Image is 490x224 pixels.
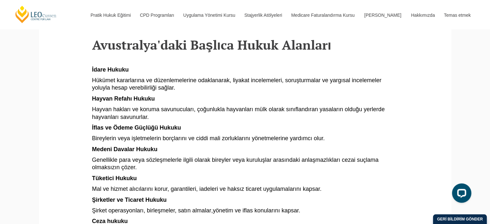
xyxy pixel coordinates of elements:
[92,77,381,91] font: Hükümet kararlarına ve düzenlemelerine odaklanarak, liyakat incelemeleri, soruşturmalar ve yargıs...
[92,66,129,73] font: İdare Hukuku
[86,1,135,29] a: Pratik Hukuk Eğitimi
[291,13,355,18] font: Medicare Faturalandırma Kursu
[135,1,178,29] a: CPD Programları
[92,186,322,192] font: Mal ve hizmet alıcılarını korur, garantileri, iadeleri ve haksız ticaret uygulamalarını kapsar.
[211,207,213,214] font: ,
[213,207,300,214] font: yönetim ve iflas konularını kapsar.
[239,1,286,29] a: Stajyerlik Atölyeleri
[92,135,325,141] font: Bireylerin veya işletmelerin borçlarını ve ciddi mali zorluklarını yönetmelerine yardımcı olur.
[444,13,471,18] font: Temas etmek
[92,175,137,181] font: Tüketici Hukuku
[178,1,240,29] a: Uygulama Yönetimi Kursu
[92,95,155,102] font: Hayvan Refahı Hukuku
[92,146,158,152] font: Medeni Davalar Hukuku
[360,1,406,29] a: [PERSON_NAME]
[244,13,282,18] font: Stajyerlik Atölyeleri
[140,13,174,18] font: CPD Programları
[92,124,181,131] font: İflas ve Ödeme Güçlüğü Hukuku
[92,106,385,120] font: Hayvan hakları ve koruma savunucuları, çoğunlukla hayvanları mülk olarak sınıflandıran yasaların ...
[286,1,360,29] a: Medicare Faturalandırma Kursu
[406,1,439,29] a: Hakkımızda
[364,13,401,18] font: [PERSON_NAME]
[91,13,131,18] font: Pratik Hukuk Eğitimi
[447,181,474,208] iframe: LiveChat chat widget
[439,1,476,29] a: Temas etmek
[92,197,167,203] font: Şirketler ve Ticaret Hukuku
[92,36,331,53] font: Avustralya'daki Başlıca Hukuk Alanları
[92,207,211,214] font: Şirket operasyonları, birleşmeler, satın almalar
[411,13,435,18] font: Hakkımızda
[183,13,235,18] font: Uygulama Yönetimi Kursu
[92,157,379,170] font: Genellikle para veya sözleşmelerle ilgili olarak bireyler veya kuruluşlar arasındaki anlaşmazlıkl...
